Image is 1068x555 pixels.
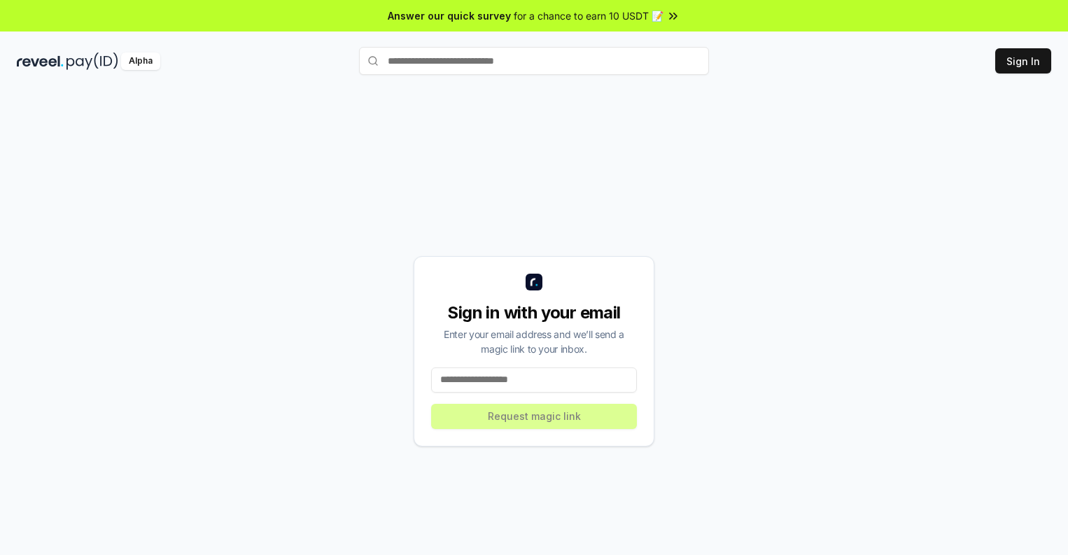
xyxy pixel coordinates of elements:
[431,327,637,356] div: Enter your email address and we’ll send a magic link to your inbox.
[995,48,1051,73] button: Sign In
[526,274,542,290] img: logo_small
[514,8,663,23] span: for a chance to earn 10 USDT 📝
[431,302,637,324] div: Sign in with your email
[121,52,160,70] div: Alpha
[388,8,511,23] span: Answer our quick survey
[66,52,118,70] img: pay_id
[17,52,64,70] img: reveel_dark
